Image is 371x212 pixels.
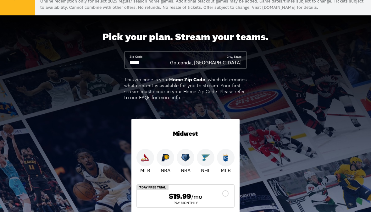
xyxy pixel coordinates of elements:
[102,31,269,43] div: Pick your plan. Stream your teams.
[181,154,190,162] img: Grizzlies
[131,119,240,149] div: Midwest
[124,77,247,101] div: This zip code is your , which determines what content is available for you to stream. Your first ...
[142,201,229,205] div: Pay Monthly
[181,166,191,174] p: NBA
[137,185,169,190] div: 7 Day Free Trial
[201,166,211,174] p: NHL
[191,192,202,201] span: /mo
[169,192,191,201] span: $19.99
[170,59,241,66] div: Golconda, [GEOGRAPHIC_DATA]
[161,166,170,174] p: NBA
[161,154,169,162] img: Pacers
[222,154,230,162] img: Royals
[169,76,205,83] b: Home Zip Code
[227,55,241,59] div: City, State
[202,154,210,162] img: Blues
[140,166,150,174] p: MLB
[130,55,142,59] div: Zip Code
[221,166,231,174] p: MLB
[141,154,149,162] img: Cardinals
